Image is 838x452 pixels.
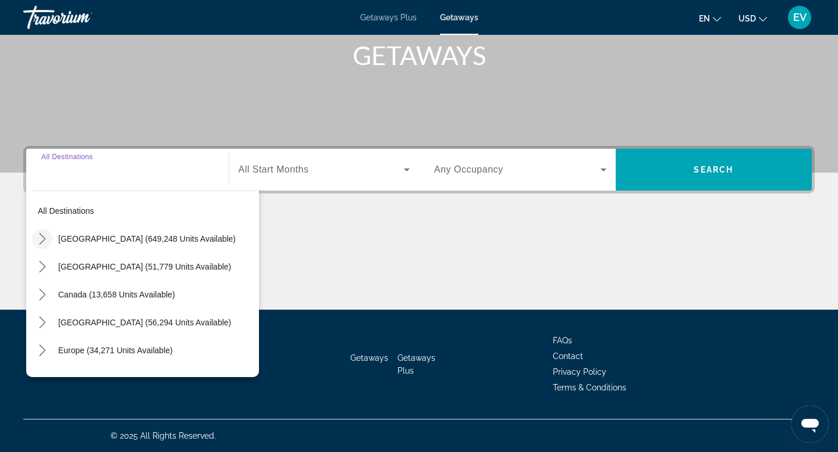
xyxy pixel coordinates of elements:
[32,313,52,333] button: Toggle Caribbean & Atlantic Islands (56,294 units available) submenu
[26,185,259,377] div: Destination options
[32,200,259,221] button: Select destination: All destinations
[350,353,388,363] a: Getaways
[239,164,309,174] span: All Start Months
[360,13,417,22] a: Getaways Plus
[58,318,231,327] span: [GEOGRAPHIC_DATA] (56,294 units available)
[58,262,231,271] span: [GEOGRAPHIC_DATA] (51,779 units available)
[52,312,259,333] button: Select destination: Caribbean & Atlantic Islands (56,294 units available)
[793,12,807,23] span: EV
[434,164,503,174] span: Any Occupancy
[111,431,216,440] span: © 2025 All Rights Reserved.
[58,290,175,299] span: Canada (13,658 units available)
[616,149,812,191] button: Search
[32,340,52,361] button: Toggle Europe (34,271 units available) submenu
[32,285,52,305] button: Toggle Canada (13,658 units available) submenu
[52,284,259,305] button: Select destination: Canada (13,658 units available)
[738,10,767,27] button: Change currency
[553,336,572,345] a: FAQs
[553,383,626,392] a: Terms & Conditions
[52,256,259,277] button: Select destination: Mexico (51,779 units available)
[32,368,52,389] button: Toggle Australia (3,174 units available) submenu
[699,14,710,23] span: en
[26,149,812,191] div: Search widget
[791,406,829,443] iframe: Button to launch messaging window
[32,257,52,277] button: Toggle Mexico (51,779 units available) submenu
[784,5,815,30] button: User Menu
[440,13,478,22] a: Getaways
[553,367,606,376] a: Privacy Policy
[41,153,93,160] span: All Destinations
[699,10,721,27] button: Change language
[201,10,637,70] h1: SEE THE WORLD WITH TRAVORIUM GETAWAYS
[738,14,756,23] span: USD
[52,228,259,249] button: Select destination: United States (649,248 units available)
[58,346,173,355] span: Europe (34,271 units available)
[397,353,435,375] a: Getaways Plus
[32,229,52,249] button: Toggle United States (649,248 units available) submenu
[52,368,259,389] button: Select destination: Australia (3,174 units available)
[694,165,733,174] span: Search
[38,206,94,216] span: All destinations
[553,351,583,361] a: Contact
[58,234,236,243] span: [GEOGRAPHIC_DATA] (649,248 units available)
[52,340,259,361] button: Select destination: Europe (34,271 units available)
[41,163,214,177] input: Select destination
[23,2,140,33] a: Travorium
